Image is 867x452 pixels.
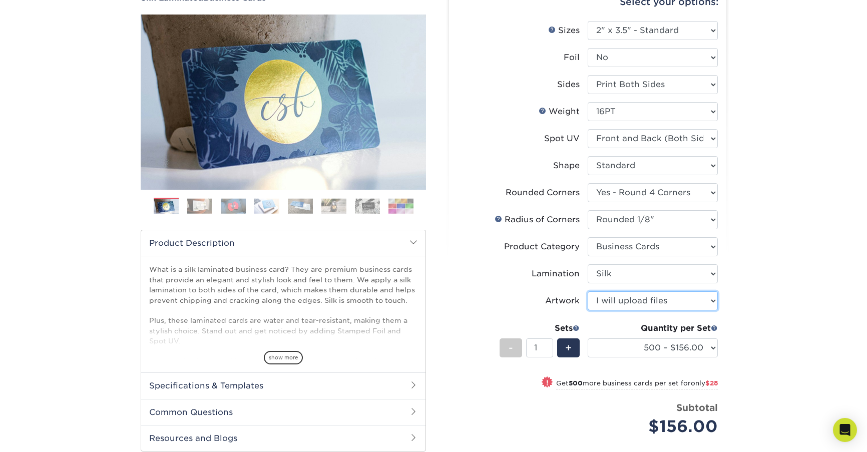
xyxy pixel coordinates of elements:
[288,198,313,214] img: Business Cards 05
[321,198,346,214] img: Business Cards 06
[564,52,580,64] div: Foil
[691,379,718,387] span: only
[504,241,580,253] div: Product Category
[565,340,572,355] span: +
[705,379,718,387] span: $28
[355,198,380,214] img: Business Cards 07
[553,160,580,172] div: Shape
[676,402,718,413] strong: Subtotal
[141,230,425,256] h2: Product Description
[539,106,580,118] div: Weight
[557,79,580,91] div: Sides
[187,198,212,214] img: Business Cards 02
[254,198,279,214] img: Business Cards 04
[141,372,425,398] h2: Specifications & Templates
[500,322,580,334] div: Sets
[141,425,425,451] h2: Resources and Blogs
[149,264,417,427] p: What is a silk laminated business card? They are premium business cards that provide an elegant a...
[588,322,718,334] div: Quantity per Set
[221,198,246,214] img: Business Cards 03
[388,198,413,214] img: Business Cards 08
[556,379,718,389] small: Get more business cards per set for
[548,25,580,37] div: Sizes
[154,194,179,219] img: Business Cards 01
[509,340,513,355] span: -
[545,295,580,307] div: Artwork
[264,351,303,364] span: show more
[141,399,425,425] h2: Common Questions
[546,377,549,388] span: !
[595,414,718,438] div: $156.00
[833,418,857,442] div: Open Intercom Messenger
[506,187,580,199] div: Rounded Corners
[495,214,580,226] div: Radius of Corners
[569,379,583,387] strong: 500
[544,133,580,145] div: Spot UV
[532,268,580,280] div: Lamination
